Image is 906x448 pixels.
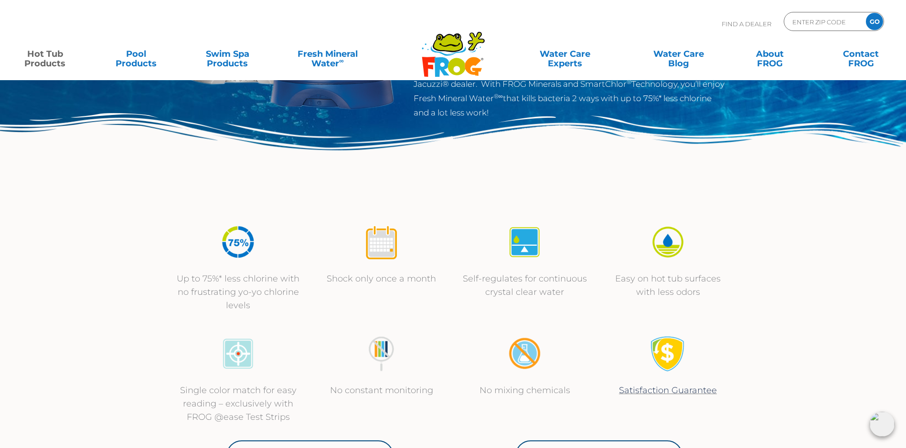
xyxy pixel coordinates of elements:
[176,384,300,424] p: Single color match for easy reading – exclusively with FROG @ease Test Strips
[10,44,81,63] a: Hot TubProducts
[507,224,543,260] img: icon-atease-self-regulates
[101,44,172,63] a: PoolProducts
[339,57,344,64] sup: ∞
[416,19,490,77] img: Frog Products Logo
[463,272,587,299] p: Self-regulates for continuous crystal clear water
[220,336,256,372] img: icon-atease-color-match
[508,44,623,63] a: Water CareExperts
[643,44,714,63] a: Water CareBlog
[650,336,686,372] img: Satisfaction Guarantee Icon
[494,93,503,100] sup: ®∞
[507,336,543,372] img: no-mixing1
[619,385,717,396] a: Satisfaction Guarantee
[734,44,805,63] a: AboutFROG
[283,44,372,63] a: Fresh MineralWater∞
[463,384,587,397] p: No mixing chemicals
[320,384,444,397] p: No constant monitoring
[627,78,631,85] sup: ®
[192,44,263,63] a: Swim SpaProducts
[870,412,895,437] img: openIcon
[176,272,300,312] p: Up to 75%* less chlorine with no frustrating yo-yo chlorine levels
[220,224,256,260] img: icon-atease-75percent-less
[363,224,399,260] img: icon-atease-shock-once
[606,272,730,299] p: Easy on hot tub surfaces with less odors
[363,336,399,372] img: no-constant-monitoring1
[866,13,883,30] input: GO
[320,272,444,285] p: Shock only once a month
[722,12,771,36] p: Find A Dealer
[825,44,896,63] a: ContactFROG
[650,224,686,260] img: icon-atease-easy-on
